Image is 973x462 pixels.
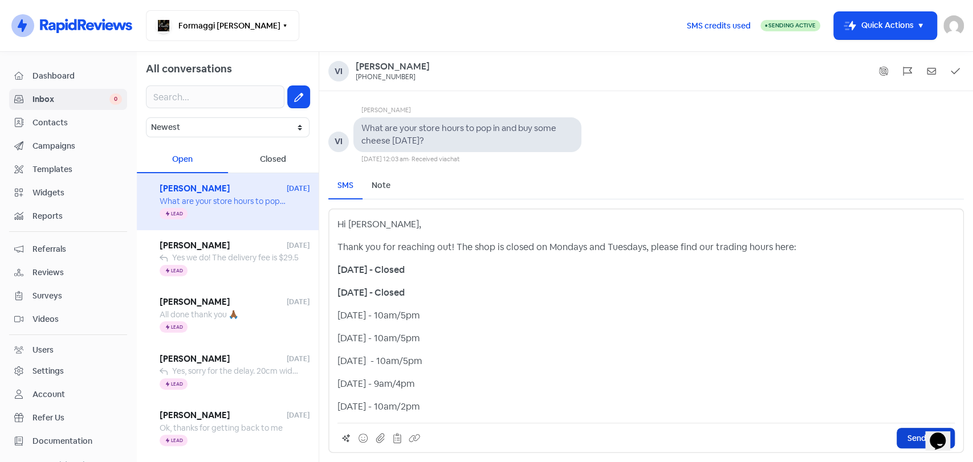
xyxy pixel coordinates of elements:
a: Widgets [9,182,127,203]
a: Settings [9,361,127,382]
iframe: chat widget [925,416,962,451]
div: [PHONE_NUMBER] [356,73,416,82]
span: Yes, sorry for the delay. 20cm wide - 10cm height. - weight 3.2lg to 3.7 for a whole wheel. Pleas... [172,366,698,376]
span: [DATE] [287,183,310,194]
span: [DATE] [287,297,310,307]
strong: [DATE] - Closed [337,264,405,276]
p: [DATE] - 10am/5pm [337,354,955,368]
a: Templates [9,159,127,180]
button: Mark as unread [923,63,940,80]
a: Users [9,340,127,361]
a: SMS credits used [677,19,760,31]
a: Contacts [9,112,127,133]
div: Closed [228,146,319,173]
button: Show system messages [875,63,892,80]
span: [PERSON_NAME] [160,353,287,366]
span: [DATE] [287,354,310,364]
button: Send SMS [897,428,955,448]
a: Account [9,384,127,405]
div: [PERSON_NAME] [361,105,581,117]
span: Surveys [32,290,122,302]
span: Inbox [32,93,109,105]
span: Yes we do! The delivery fee is $29.5 [172,252,299,263]
span: [DATE] [287,240,310,251]
span: Ok, thanks for getting back to me [160,423,283,433]
div: · Received via [409,154,459,164]
a: Campaigns [9,136,127,157]
strong: [DATE] - Closed [337,287,405,299]
a: Dashboard [9,66,127,87]
input: Search... [146,85,284,108]
a: Surveys [9,285,127,306]
div: Settings [32,365,64,377]
div: SMS [337,179,353,191]
div: Users [32,344,54,356]
a: Refer Us [9,407,127,428]
span: What are your store hours to pop in and buy some cheese [DATE]? [160,196,401,206]
span: Campaigns [32,140,122,152]
span: [PERSON_NAME] [160,182,287,195]
p: [DATE] - 10am/5pm [337,309,955,322]
div: Account [32,389,65,400]
span: [DATE] [287,410,310,420]
p: [DATE] - 10am/5pm [337,332,955,345]
span: Videos [32,313,122,325]
a: [PERSON_NAME] [356,61,430,73]
span: Lead [171,211,183,216]
span: [PERSON_NAME] [160,409,287,422]
span: [PERSON_NAME] [160,239,287,252]
p: [DATE] - 10am/2pm [337,400,955,414]
button: Flag conversation [899,63,916,80]
span: Sending Active [768,22,816,29]
div: Note [372,179,390,191]
span: Lead [171,268,183,273]
span: Referrals [32,243,122,255]
span: All done thank you 🙏🏾 [160,309,238,320]
span: Reports [32,210,122,222]
span: Templates [32,163,122,175]
a: Inbox 0 [9,89,127,110]
a: Referrals [9,239,127,260]
a: Documentation [9,431,127,452]
span: Lead [171,438,183,443]
button: Quick Actions [834,12,937,39]
span: Refer Us [32,412,122,424]
a: Sending Active [760,19,820,32]
p: Hi [PERSON_NAME], [337,218,955,231]
span: [PERSON_NAME] [160,296,287,309]
span: Reviews [32,267,122,279]
span: Dashboard [32,70,122,82]
button: Formaggi [PERSON_NAME] [146,10,299,41]
span: Documentation [32,435,122,447]
a: Reports [9,206,127,227]
img: User [943,15,964,36]
button: Mark as closed [947,63,964,80]
a: Videos [9,309,127,330]
span: All conversations [146,62,232,75]
div: [DATE] 12:03 am [361,154,409,164]
div: VI [328,132,349,152]
span: 0 [109,93,122,105]
span: Widgets [32,187,122,199]
pre: What are your store hours to pop in and buy some cheese [DATE]? [361,122,558,146]
a: Reviews [9,262,127,283]
span: SMS credits used [687,20,751,32]
span: Send SMS [907,432,944,444]
span: Contacts [32,117,122,129]
div: Vi [328,61,349,81]
span: Lead [171,325,183,329]
p: [DATE] - 9am/4pm [337,377,955,391]
span: Lead [171,382,183,386]
div: Open [137,146,228,173]
p: Thank you for reaching out! The shop is closed on Mondays and Tuesdays, please find our trading h... [337,240,955,254]
span: chat [447,155,459,163]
